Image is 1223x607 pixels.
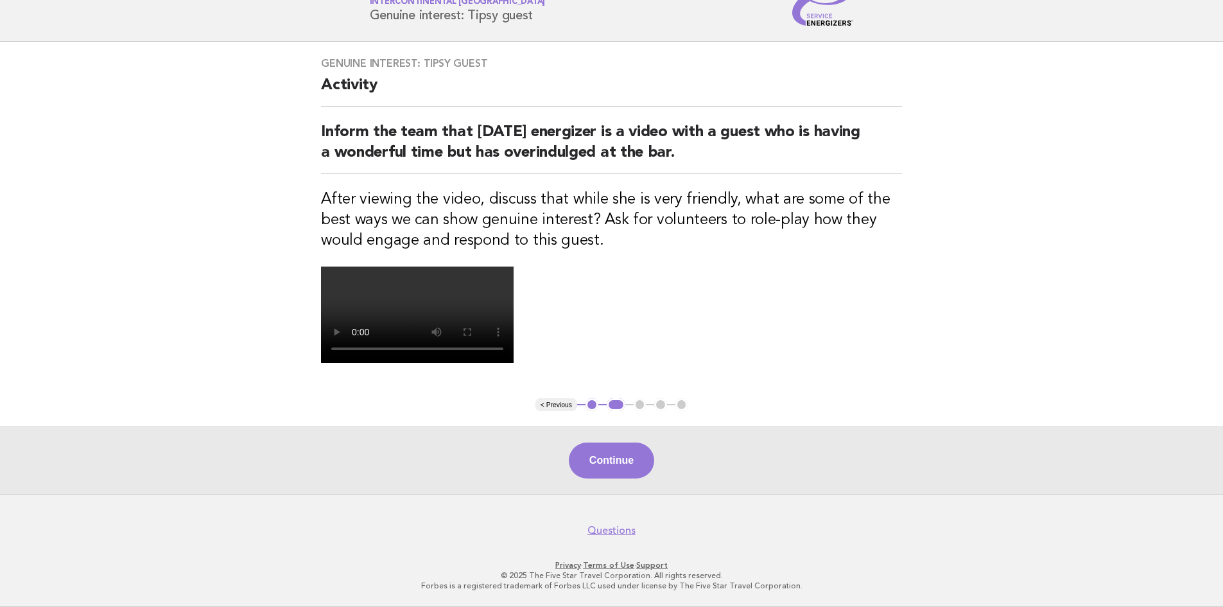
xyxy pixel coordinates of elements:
[321,189,902,251] h3: After viewing the video, discuss that while she is very friendly, what are some of the best ways ...
[219,560,1005,570] p: · ·
[219,581,1005,591] p: Forbes is a registered trademark of Forbes LLC used under license by The Five Star Travel Corpora...
[321,75,902,107] h2: Activity
[636,561,668,570] a: Support
[219,570,1005,581] p: © 2025 The Five Star Travel Corporation. All rights reserved.
[555,561,581,570] a: Privacy
[535,398,577,411] button: < Previous
[583,561,634,570] a: Terms of Use
[585,398,598,411] button: 1
[321,57,902,70] h3: Genuine interest: Tipsy guest
[321,122,902,174] h2: Inform the team that [DATE] energizer is a video with a guest who is having a wonderful time but ...
[607,398,625,411] button: 2
[587,524,636,537] a: Questions
[569,443,654,479] button: Continue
